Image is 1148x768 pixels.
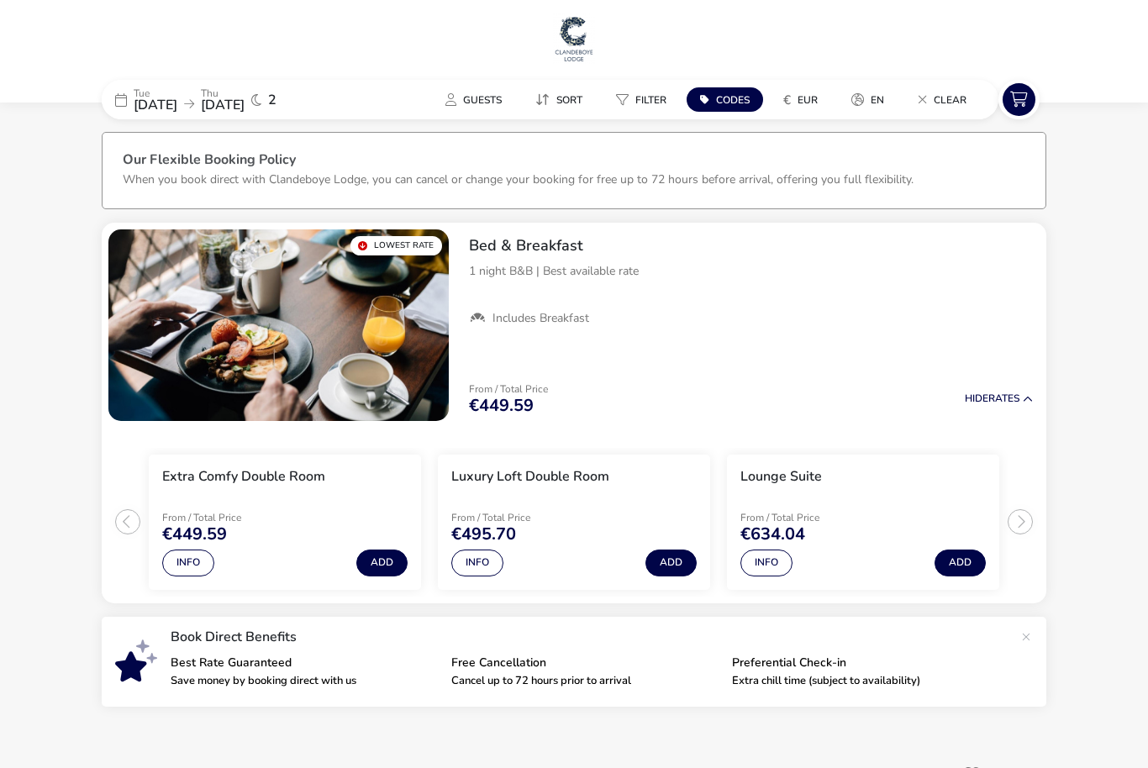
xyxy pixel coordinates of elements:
p: When you book direct with Clandeboye Lodge, you can cancel or change your booking for free up to ... [123,171,914,187]
button: Info [740,550,793,576]
naf-pibe-menu-bar-item: Filter [603,87,687,112]
naf-pibe-menu-bar-item: Sort [522,87,603,112]
p: From / Total Price [469,384,548,394]
button: Add [645,550,697,576]
div: Bed & Breakfast1 night B&B | Best available rateIncludes Breakfast [456,223,1046,340]
button: Clear [904,87,980,112]
span: Clear [934,93,966,107]
swiper-slide: 1 / 3 [140,448,429,597]
naf-pibe-menu-bar-item: en [838,87,904,112]
span: en [871,93,884,107]
button: Add [935,550,986,576]
button: Filter [603,87,680,112]
span: €495.70 [451,526,516,543]
span: 2 [268,93,276,107]
span: EUR [798,93,818,107]
button: Info [451,550,503,576]
button: Sort [522,87,596,112]
span: Sort [556,93,582,107]
div: Tue[DATE]Thu[DATE]2 [102,80,354,119]
button: Add [356,550,408,576]
naf-pibe-menu-bar-item: Codes [687,87,770,112]
swiper-slide: 3 / 3 [719,448,1008,597]
p: Save money by booking direct with us [171,676,438,686]
naf-pibe-menu-bar-item: Clear [904,87,987,112]
p: From / Total Price [451,513,595,523]
span: [DATE] [134,96,177,114]
button: Codes [687,87,763,112]
div: Lowest Rate [350,236,442,255]
p: Cancel up to 72 hours prior to arrival [451,676,719,686]
naf-pibe-menu-bar-item: €EUR [770,87,838,112]
p: Book Direct Benefits [171,630,1013,644]
h3: Lounge Suite [740,468,822,486]
h3: Our Flexible Booking Policy [123,153,1025,171]
p: From / Total Price [162,513,306,523]
p: Tue [134,88,177,98]
p: Preferential Check-in [732,657,999,669]
button: Info [162,550,214,576]
p: Best Rate Guaranteed [171,657,438,669]
button: en [838,87,898,112]
button: Guests [432,87,515,112]
span: Codes [716,93,750,107]
span: €634.04 [740,526,805,543]
span: Filter [635,93,666,107]
span: [DATE] [201,96,245,114]
h2: Bed & Breakfast [469,236,1033,255]
p: Thu [201,88,245,98]
i: € [783,92,791,108]
swiper-slide: 1 / 1 [108,229,449,421]
h3: Luxury Loft Double Room [451,468,609,486]
span: €449.59 [162,526,227,543]
img: Main Website [553,13,595,64]
h3: Extra Comfy Double Room [162,468,325,486]
p: Free Cancellation [451,657,719,669]
p: Extra chill time (subject to availability) [732,676,999,686]
span: Includes Breakfast [492,311,589,326]
swiper-slide: 2 / 3 [429,448,719,597]
p: 1 night B&B | Best available rate [469,262,1033,280]
button: HideRates [965,393,1033,404]
p: From / Total Price [740,513,884,523]
span: Guests [463,93,502,107]
span: €449.59 [469,397,534,414]
span: Hide [965,392,988,405]
button: €EUR [770,87,831,112]
naf-pibe-menu-bar-item: Guests [432,87,522,112]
